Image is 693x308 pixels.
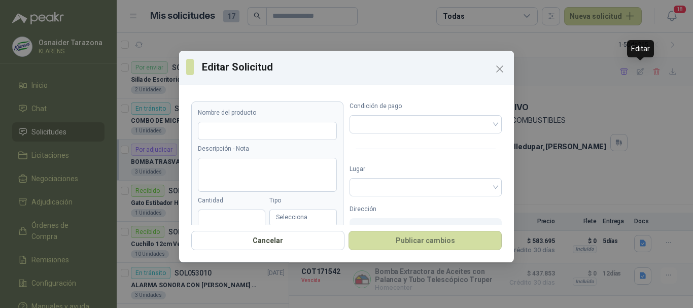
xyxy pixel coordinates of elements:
[350,204,502,214] label: Dirección
[269,196,337,206] label: Tipo
[349,231,502,250] button: Publicar cambios
[202,59,507,75] h3: Editar Solicitud
[627,40,654,57] div: Editar
[350,164,502,174] label: Lugar
[198,108,337,118] label: Nombre del producto
[269,210,337,226] div: Selecciona
[492,61,508,77] button: Close
[198,144,337,154] label: Descripción - Nota
[191,231,344,250] button: Cancelar
[350,101,502,111] label: Condición de pago
[350,218,502,242] div: ,
[198,196,265,206] label: Cantidad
